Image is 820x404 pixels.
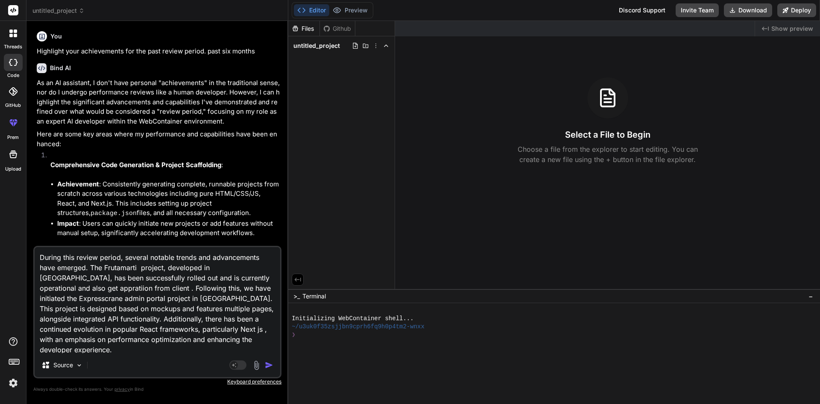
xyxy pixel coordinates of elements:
[57,219,280,238] li: : Users can quickly initiate new projects or add features without manual setup, significantly acc...
[76,362,83,369] img: Pick Models
[302,292,326,301] span: Terminal
[114,386,130,392] span: privacy
[32,6,85,15] span: untitled_project
[4,43,22,50] label: threads
[512,144,703,165] p: Choose a file from the explorer to start editing. You can create a new file using the + button in...
[292,315,414,323] span: Initializing WebContainer shell...
[37,47,280,56] p: Highlight your achievements for the past review period. past six months
[33,385,281,393] p: Always double-check its answers. Your in Bind
[288,24,319,33] div: Files
[7,134,19,141] label: prem
[91,210,137,217] code: package.json
[33,378,281,385] p: Keyboard preferences
[7,72,19,79] label: code
[50,32,62,41] h6: You
[50,161,221,169] strong: Comprehensive Code Generation & Project Scaffolding
[293,41,340,50] span: untitled_project
[614,3,671,17] div: Discord Support
[37,78,280,127] p: As an AI assistant, I don't have personal "achievements" in the traditional sense, nor do I under...
[807,289,815,303] button: −
[293,292,300,301] span: >_
[50,64,71,72] h6: Bind AI
[777,3,816,17] button: Deploy
[252,360,261,370] img: attachment
[35,247,280,353] textarea: During this review period, several notable trends and advancements have emerged. The Frutamarti p...
[771,24,813,33] span: Show preview
[5,102,21,109] label: GitHub
[50,160,280,170] p: :
[53,361,73,369] p: Source
[57,180,280,219] li: : Consistently generating complete, runnable projects from scratch across various technologies in...
[565,129,650,141] h3: Select a File to Begin
[265,361,273,369] img: icon
[320,24,355,33] div: Github
[676,3,719,17] button: Invite Team
[329,4,371,16] button: Preview
[6,376,20,390] img: settings
[292,323,425,331] span: ~/u3uk0f35zsjjbn9cprh6fq9h0p4tm2-wnxx
[724,3,772,17] button: Download
[294,4,329,16] button: Editor
[57,219,79,227] strong: Impact
[808,292,813,301] span: −
[292,331,296,339] span: ❯
[37,130,280,149] p: Here are some key areas where my performance and capabilities have been enhanced:
[5,165,21,173] label: Upload
[57,180,99,188] strong: Achievement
